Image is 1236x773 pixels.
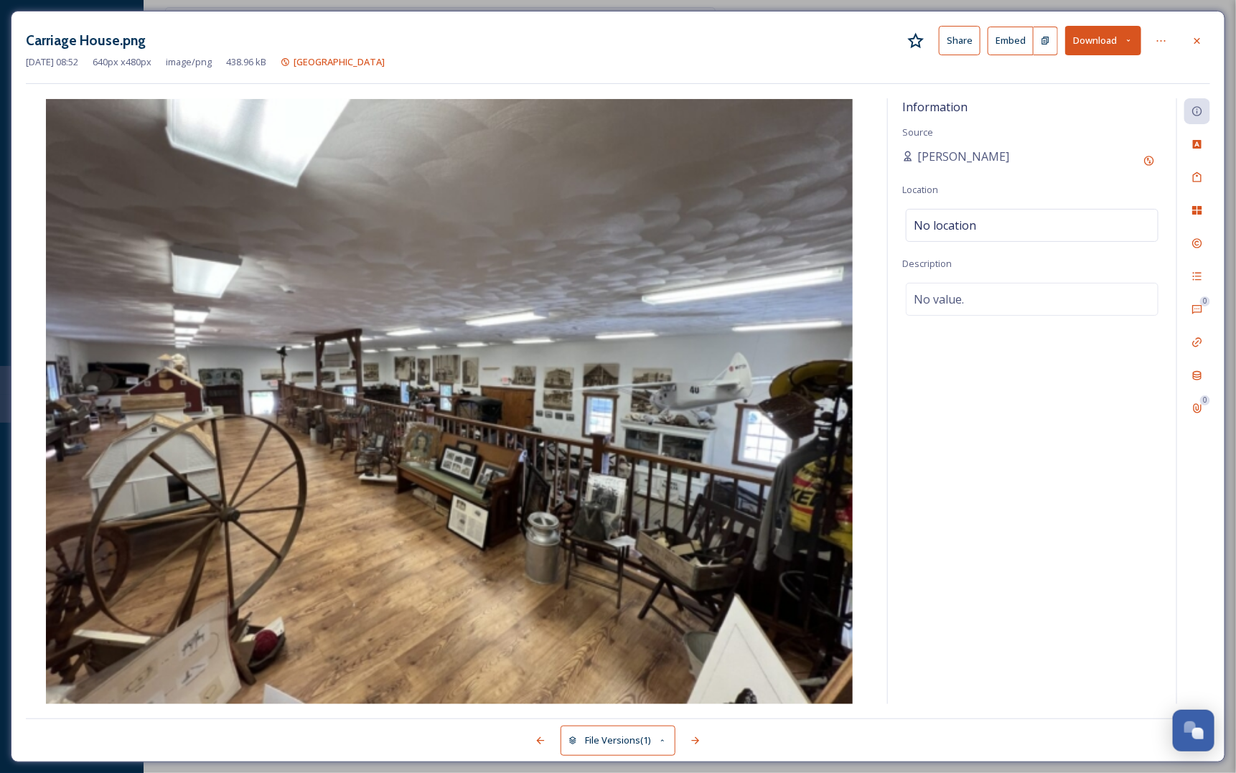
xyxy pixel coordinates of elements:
[988,27,1034,55] button: Embed
[166,55,212,69] span: image/png
[1173,710,1214,751] button: Open Chat
[1200,395,1210,406] div: 0
[917,148,1009,165] span: [PERSON_NAME]
[26,99,873,704] img: Carriage%20House.png
[93,55,151,69] span: 640 px x 480 px
[902,183,938,196] span: Location
[939,26,980,55] button: Share
[26,30,146,51] h3: Carriage House.png
[902,99,968,115] span: Information
[914,291,964,308] span: No value.
[294,55,385,68] span: [GEOGRAPHIC_DATA]
[561,726,675,755] button: File Versions(1)
[26,55,78,69] span: [DATE] 08:52
[914,217,976,234] span: No location
[226,55,266,69] span: 438.96 kB
[1065,26,1141,55] button: Download
[902,257,952,270] span: Description
[902,126,933,139] span: Source
[1200,296,1210,306] div: 0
